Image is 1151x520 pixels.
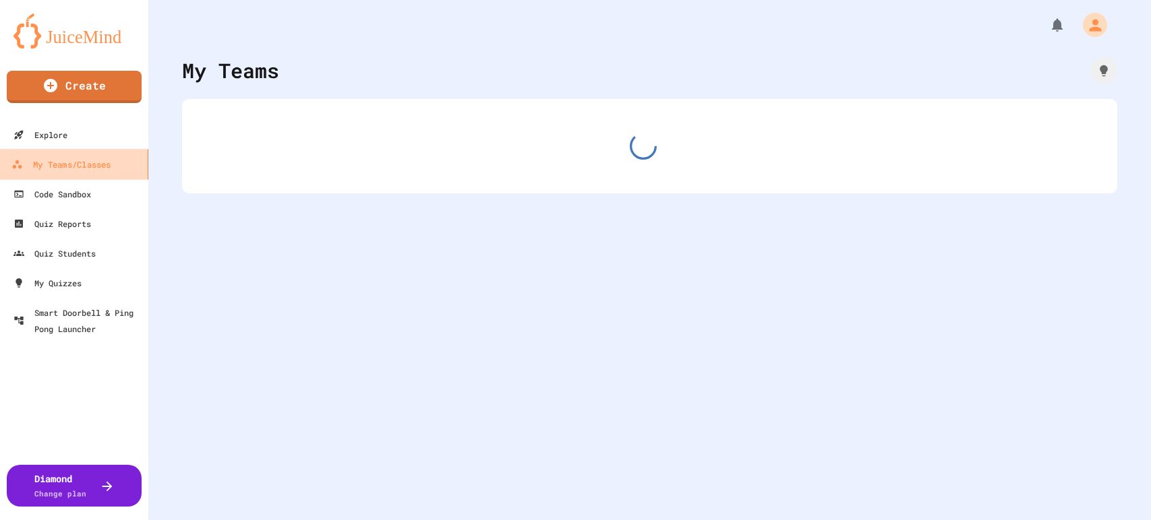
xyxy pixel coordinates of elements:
[13,245,96,261] div: Quiz Students
[1024,13,1069,36] div: My Notifications
[34,488,86,498] span: Change plan
[13,304,143,337] div: Smart Doorbell & Ping Pong Launcher
[182,55,279,86] div: My Teams
[11,156,111,173] div: My Teams/Classes
[13,13,135,48] img: logo-orange.svg
[1094,466,1138,507] iframe: chat widget
[13,216,91,232] div: Quiz Reports
[13,127,67,143] div: Explore
[1039,408,1138,465] iframe: chat widget
[13,275,82,291] div: My Quizzes
[7,465,142,507] button: DiamondChange plan
[7,71,142,103] a: Create
[34,472,86,500] div: Diamond
[13,186,91,202] div: Code Sandbox
[1090,57,1117,84] div: How it works
[1069,9,1111,40] div: My Account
